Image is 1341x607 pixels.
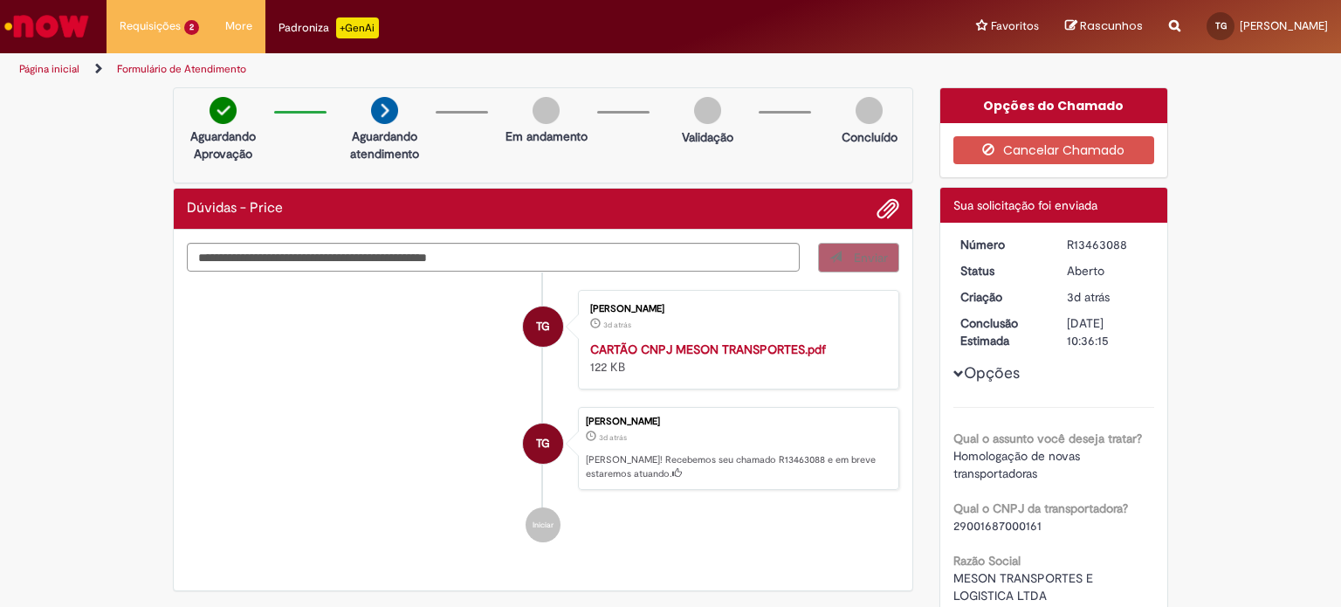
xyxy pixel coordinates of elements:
span: Homologação de novas transportadoras [953,448,1083,481]
img: img-circle-grey.png [856,97,883,124]
p: Em andamento [505,128,588,145]
span: Sua solicitação foi enviada [953,197,1097,213]
a: Página inicial [19,62,79,76]
textarea: Digite sua mensagem aqui... [187,243,800,272]
a: CARTÃO CNPJ MESON TRANSPORTES.pdf [590,341,826,357]
div: [PERSON_NAME] [586,417,890,427]
p: [PERSON_NAME]! Recebemos seu chamado R13463088 e em breve estaremos atuando. [586,453,890,480]
div: THAYMESON GUILHERME [523,424,563,464]
p: Aguardando Aprovação [181,128,265,162]
a: Rascunhos [1065,18,1143,35]
dt: Status [947,262,1055,279]
div: [DATE] 10:36:15 [1067,314,1148,349]
button: Cancelar Chamado [953,136,1155,164]
span: MESON TRANSPORTES E LOGISTICA LTDA [953,570,1097,604]
p: Aguardando atendimento [342,128,427,162]
div: Padroniza [279,17,379,38]
div: 122 KB [590,341,881,376]
img: img-circle-grey.png [533,97,560,124]
span: 2 [184,20,199,35]
b: Qual o CNPJ da transportadora? [953,500,1128,516]
span: 29001687000161 [953,518,1042,534]
div: Aberto [1067,262,1148,279]
span: [PERSON_NAME] [1240,18,1328,33]
span: 3d atrás [603,320,631,330]
time: 29/08/2025 15:36:12 [1067,289,1110,305]
time: 29/08/2025 15:36:03 [603,320,631,330]
p: +GenAi [336,17,379,38]
dt: Número [947,236,1055,253]
button: Adicionar anexos [877,197,899,220]
span: More [225,17,252,35]
div: THAYMESON GUILHERME [523,307,563,347]
b: Qual o assunto você deseja tratar? [953,431,1142,446]
h2: Dúvidas - Price Histórico de tíquete [187,201,283,217]
span: TG [536,423,550,465]
div: R13463088 [1067,236,1148,253]
span: Favoritos [991,17,1039,35]
div: Opções do Chamado [940,88,1168,123]
span: TG [536,306,550,348]
p: Concluído [842,128,897,146]
dt: Criação [947,288,1055,306]
ul: Histórico de tíquete [187,272,899,561]
ul: Trilhas de página [13,53,881,86]
a: Formulário de Atendimento [117,62,246,76]
div: 29/08/2025 15:36:12 [1067,288,1148,306]
img: img-circle-grey.png [694,97,721,124]
li: THAYMESON GUILHERME [187,407,899,491]
dt: Conclusão Estimada [947,314,1055,349]
img: ServiceNow [2,9,92,44]
span: 3d atrás [1067,289,1110,305]
div: [PERSON_NAME] [590,304,881,314]
span: Requisições [120,17,181,35]
time: 29/08/2025 15:36:12 [599,432,627,443]
span: 3d atrás [599,432,627,443]
p: Validação [682,128,733,146]
span: TG [1215,20,1227,31]
img: arrow-next.png [371,97,398,124]
b: Razão Social [953,553,1021,569]
span: Rascunhos [1080,17,1143,34]
img: check-circle-green.png [210,97,237,124]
